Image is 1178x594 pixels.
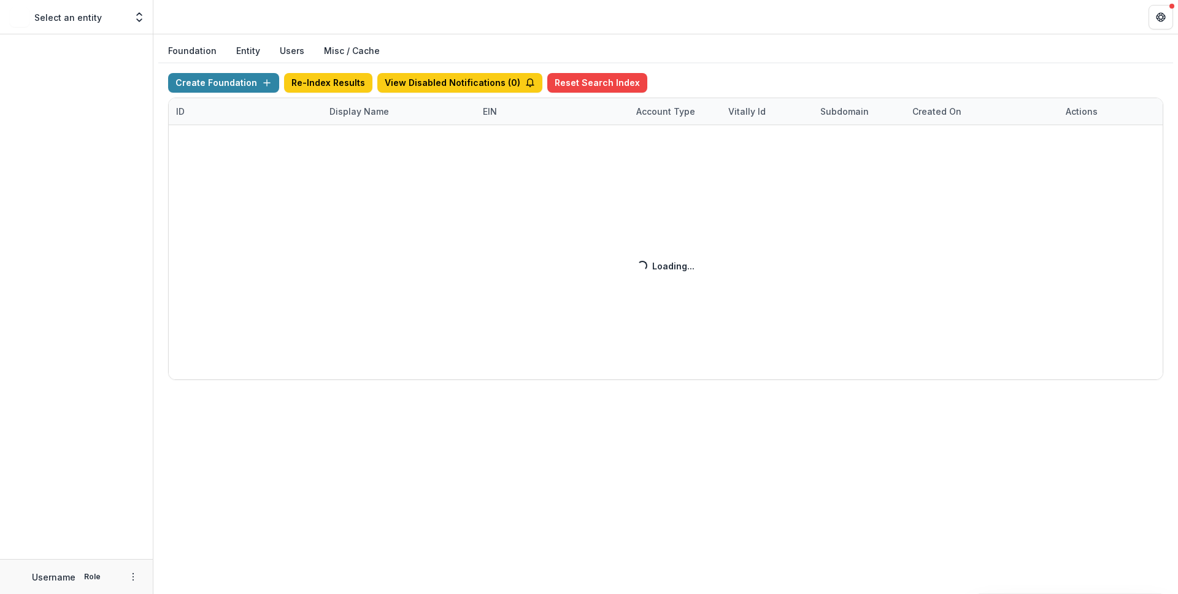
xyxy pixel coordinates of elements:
button: Users [270,39,314,63]
button: Open entity switcher [131,5,148,29]
p: Role [80,571,104,582]
p: Select an entity [34,11,102,24]
p: Username [32,571,75,584]
button: Get Help [1149,5,1173,29]
button: Entity [226,39,270,63]
button: Misc / Cache [314,39,390,63]
button: More [126,569,141,584]
button: Foundation [158,39,226,63]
